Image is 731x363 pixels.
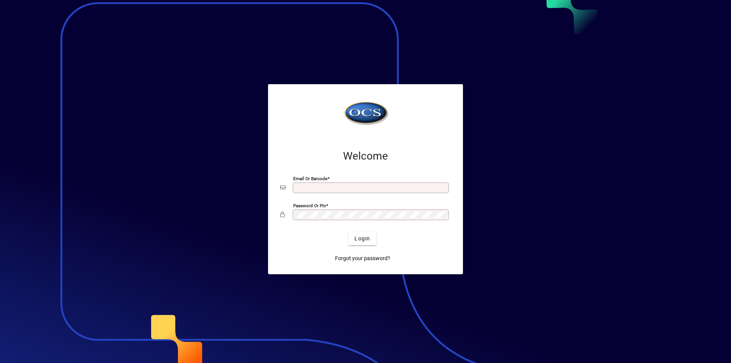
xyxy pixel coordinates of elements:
[335,254,390,262] span: Forgot your password?
[280,150,451,163] h2: Welcome
[332,251,393,265] a: Forgot your password?
[293,203,326,208] mat-label: Password or Pin
[354,235,370,243] span: Login
[348,232,376,245] button: Login
[293,176,327,181] mat-label: Email or Barcode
